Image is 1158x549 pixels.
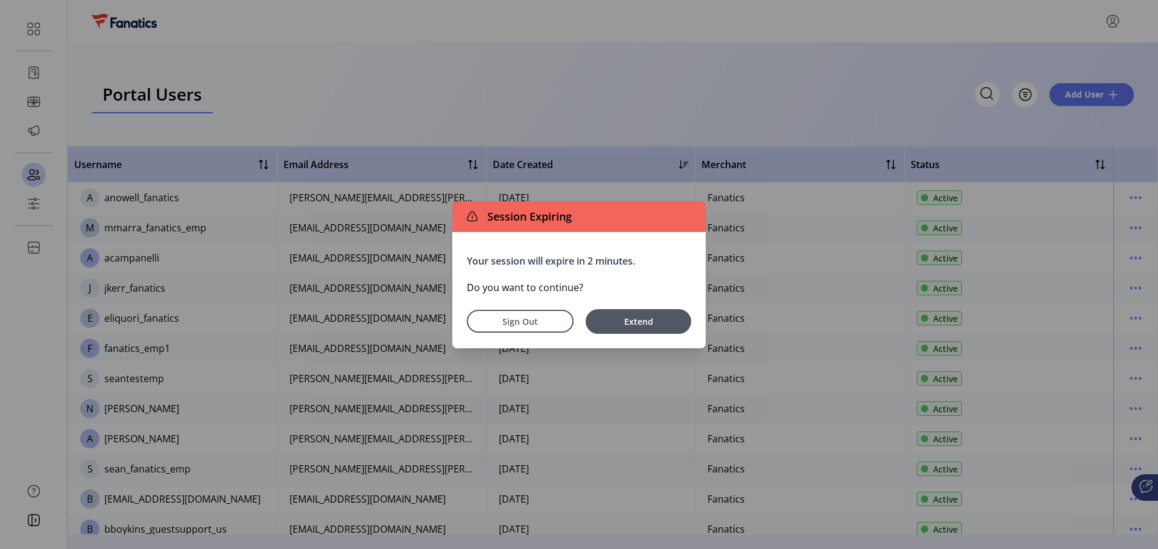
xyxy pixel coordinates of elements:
p: Your session will expire in 2 minutes. [467,254,691,268]
button: Sign Out [467,310,574,333]
span: Extend [592,315,685,328]
span: Sign Out [482,315,558,328]
span: Session Expiring [482,209,572,225]
p: Do you want to continue? [467,280,691,295]
button: Extend [586,309,691,334]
